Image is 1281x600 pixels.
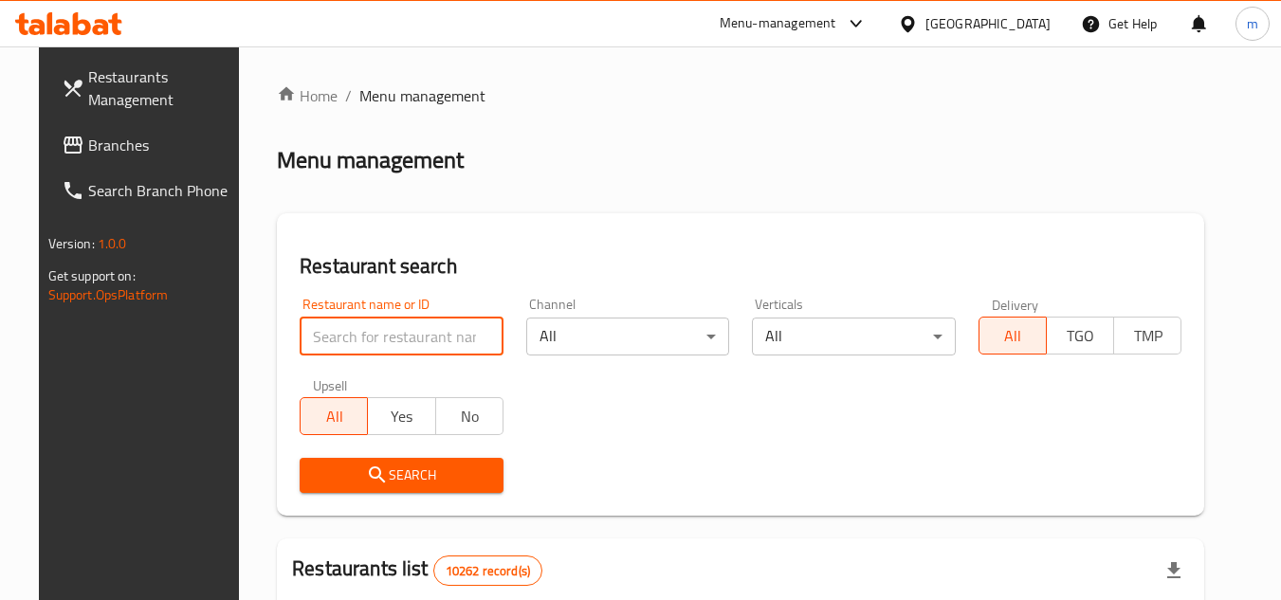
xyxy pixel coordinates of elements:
a: Search Branch Phone [46,168,253,213]
span: TGO [1054,322,1107,350]
span: All [308,403,360,430]
div: All [526,318,730,355]
span: All [987,322,1039,350]
div: All [752,318,956,355]
div: [GEOGRAPHIC_DATA] [925,13,1051,34]
span: Version: [48,231,95,256]
h2: Menu management [277,145,464,175]
span: No [444,403,496,430]
button: All [300,397,368,435]
div: Menu-management [720,12,836,35]
span: Yes [375,403,428,430]
button: Yes [367,397,435,435]
button: TGO [1046,317,1114,355]
h2: Restaurant search [300,252,1181,281]
span: Search Branch Phone [88,179,238,202]
span: Branches [88,134,238,156]
span: Menu management [359,84,485,107]
span: TMP [1122,322,1174,350]
span: Restaurants Management [88,65,238,111]
a: Home [277,84,338,107]
span: 1.0.0 [98,231,127,256]
div: Export file [1151,548,1197,593]
button: TMP [1113,317,1181,355]
label: Upsell [313,378,348,391]
nav: breadcrumb [277,84,1204,107]
label: Delivery [992,298,1039,311]
li: / [345,84,352,107]
input: Search for restaurant name or ID.. [300,318,503,355]
button: All [979,317,1047,355]
a: Restaurants Management [46,54,253,122]
span: 10262 record(s) [434,562,541,580]
a: Branches [46,122,253,168]
h2: Restaurants list [292,555,542,586]
div: Total records count [433,555,542,586]
button: No [435,397,503,435]
a: Support.OpsPlatform [48,282,169,307]
span: Get support on: [48,264,136,288]
span: Search [315,464,488,487]
button: Search [300,458,503,493]
span: m [1247,13,1258,34]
